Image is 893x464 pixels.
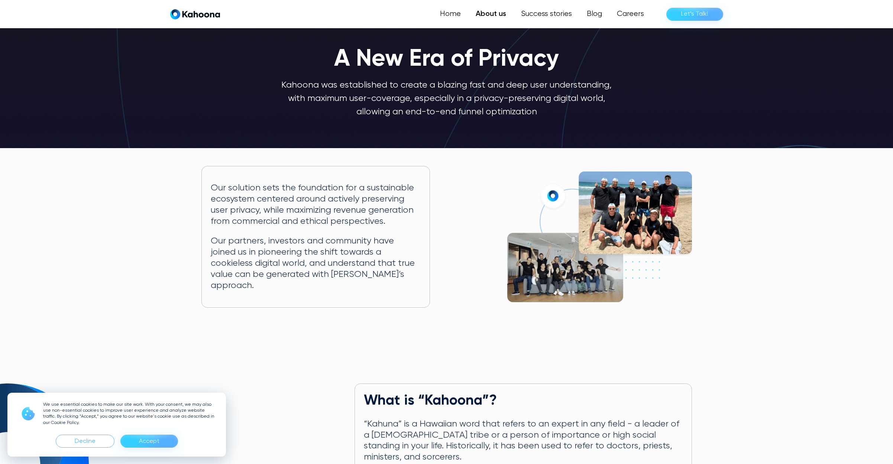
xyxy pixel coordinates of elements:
div: Accept [139,435,159,447]
p: We use essential cookies to make our site work. With your consent, we may also use non-essential ... [43,402,217,426]
a: Careers [609,7,651,22]
a: About us [468,7,514,22]
div: Decline [75,435,96,447]
p: Kahoona was established to create a blazing fast and deep user understanding, with maximum user-c... [280,78,613,118]
p: “Kahuna” is a Hawaiian word that refers to an expert in any field - a leader of a [DEMOGRAPHIC_DA... [364,419,683,463]
a: Blog [579,7,609,22]
p: Our solution sets the foundation for a sustainable ecosystem centered around actively preserving ... [211,183,421,227]
a: home [170,9,220,20]
h1: A New Era of Privacy [334,46,559,72]
p: Our partners, investors and community have joined us in pioneering the shift towards a cookieless... [211,236,421,291]
a: Success stories [514,7,579,22]
div: Accept [120,435,178,448]
h2: What is “Kahoona”? [364,393,683,410]
div: Decline [56,435,114,448]
a: Let’s Talk! [666,8,723,21]
div: Let’s Talk! [681,8,708,20]
a: Home [433,7,468,22]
